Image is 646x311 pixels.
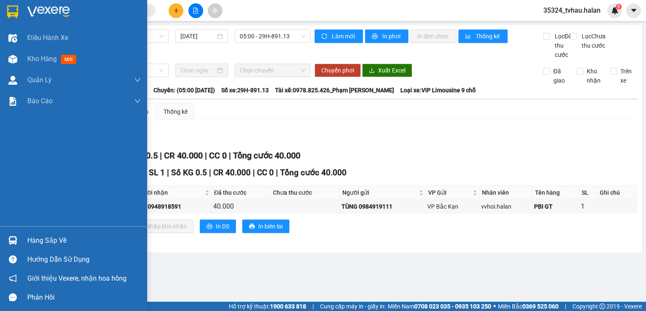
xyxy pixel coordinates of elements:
[332,32,356,41] span: Làm mới
[134,98,141,105] span: down
[522,303,559,310] strong: 0369 525 060
[276,168,278,177] span: |
[537,5,607,16] span: 35324_tvhau.halan
[135,202,210,211] div: LAN 0948918591
[458,29,508,43] button: bar-chartThống kê
[193,8,199,13] span: file-add
[188,3,203,18] button: file-add
[611,7,619,14] img: icon-new-feature
[27,75,52,85] span: Quản Lý
[533,186,580,200] th: Tên hàng
[27,55,57,63] span: Kho hàng
[249,223,255,230] span: printer
[275,86,394,95] span: Tài xế: 0978.825.426_Phạm [PERSON_NAME]
[465,33,472,40] span: bar-chart
[617,4,620,10] span: 9
[315,64,361,77] button: Chuyển phơi
[209,150,227,161] span: CC 0
[240,30,306,43] span: 05:00 - 29H-891.13
[221,86,269,95] span: Số xe: 29H-891.13
[200,220,236,233] button: printerIn DS
[315,29,363,43] button: syncLàm mới
[476,32,501,41] span: Thống kê
[427,202,479,211] div: VP Bắc Kạn
[626,3,641,18] button: caret-down
[233,150,300,161] span: Tổng cước 40.000
[9,274,17,282] span: notification
[229,302,306,311] span: Hỗ trợ kỹ thuật:
[8,55,17,64] img: warehouse-icon
[630,7,638,14] span: caret-down
[167,168,169,177] span: |
[212,186,271,200] th: Đã thu cước
[498,302,559,311] span: Miền Bắc
[565,302,566,311] span: |
[164,107,188,116] div: Thống kê
[382,32,402,41] span: In phơi
[27,253,141,266] div: Hướng dẫn sử dụng
[27,96,53,106] span: Báo cáo
[229,150,231,161] span: |
[362,64,412,77] button: downloadXuất Excel
[280,168,347,177] span: Tổng cước 40.000
[321,33,328,40] span: sync
[320,302,386,311] span: Cung cấp máy in - giấy in:
[551,32,573,59] span: Lọc Đã thu cước
[550,67,571,85] span: Đã giao
[481,202,531,211] div: vvhoi.halan
[169,3,183,18] button: plus
[136,188,203,197] span: Người nhận
[7,5,18,18] img: logo-vxr
[480,186,533,200] th: Nhân viên
[180,66,215,75] input: Chọn ngày
[8,34,17,43] img: warehouse-icon
[209,168,211,177] span: |
[400,86,476,95] span: Loại xe: VIP Limousine 9 chỗ
[270,303,306,310] strong: 1900 633 818
[583,67,604,85] span: Kho nhận
[207,223,212,230] span: printer
[27,234,141,247] div: Hàng sắp về
[258,222,283,231] span: In biên lai
[493,305,496,308] span: ⚪️
[27,273,127,284] span: Giới thiệu Vexere, nhận hoa hồng
[160,150,162,161] span: |
[581,201,596,212] div: 1
[534,202,578,211] div: PBI GT
[27,291,141,304] div: Phản hồi
[8,97,17,106] img: solution-icon
[240,64,306,77] span: Chọn chuyến
[617,67,638,85] span: Trên xe
[154,86,215,95] span: Chuyến: (05:00 [DATE])
[598,186,637,200] th: Ghi chú
[216,222,229,231] span: In DS
[149,168,165,177] span: SL 1
[205,150,207,161] span: |
[9,255,17,263] span: question-circle
[164,150,203,161] span: CR 40.000
[257,168,274,177] span: CC 0
[253,168,255,177] span: |
[410,29,456,43] button: In đơn chọn
[342,202,424,211] div: TÙNG 0984919111
[61,55,76,64] span: mới
[9,293,17,301] span: message
[365,29,408,43] button: printerIn phơi
[580,186,598,200] th: SL
[428,188,471,197] span: VP Gửi
[414,303,491,310] strong: 0708 023 035 - 0935 103 250
[372,33,379,40] span: printer
[342,188,417,197] span: Người gửi
[173,8,179,13] span: plus
[213,168,251,177] span: CR 40.000
[27,32,68,43] span: Điều hành xe
[213,201,269,212] div: 40.000
[599,303,605,309] span: copyright
[378,66,405,75] span: Xuất Excel
[578,32,611,50] span: Lọc Chưa thu cước
[616,4,622,10] sup: 9
[369,67,375,74] span: download
[242,220,289,233] button: printerIn biên lai
[8,236,17,245] img: warehouse-icon
[426,200,480,213] td: VP Bắc Kạn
